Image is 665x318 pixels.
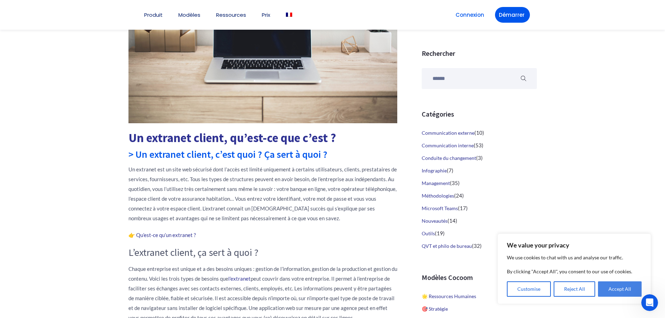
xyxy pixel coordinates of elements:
[554,281,596,297] button: Reject All
[422,190,537,202] li: (24)
[422,227,537,240] li: (19)
[422,306,448,312] a: 🎯 Stratégie
[128,132,397,144] h1: Un extranet client, qu’est-ce que c’est ?
[216,12,246,17] a: Ressources
[128,164,397,223] p: Un extranet est un site web sécurisé dont l’accès est limité uniquement à certains utilisateurs, ...
[422,215,537,227] li: (14)
[422,193,454,199] a: Méthodologies
[495,7,530,23] a: Démarrer
[422,205,458,211] a: Microsoft Teams
[228,275,251,282] a: l’extranet
[422,110,537,118] h3: Catégories
[422,218,448,224] a: Nouveautés
[286,13,292,17] img: Français
[144,12,163,17] a: Produit
[422,180,450,186] a: Management
[422,240,537,252] li: (32)
[422,49,537,58] h3: Rechercher
[422,139,537,152] li: (53)
[422,273,537,282] h3: Modèles Cocoom
[422,142,474,148] a: Communication interne
[507,241,642,249] p: We value your privacy
[507,253,642,262] p: We use cookies to chat with us and analyse our traffic.
[422,164,537,177] li: (7)
[641,294,658,311] iframe: Intercom live chat
[422,243,472,249] a: QVT et philo de bureau
[507,281,551,297] button: Customise
[422,155,476,161] a: Conduite du changement
[262,12,270,17] a: Prix
[422,293,476,299] a: 🌟 Ressources Humaines
[422,130,474,136] a: Communication externe
[507,267,642,276] p: By clicking "Accept All", you consent to our use of cookies.
[422,230,435,236] a: Outils
[422,168,447,173] a: Infographie
[178,12,200,17] a: Modèles
[422,152,537,164] li: (3)
[128,232,196,238] a: 👉 Qu’est-ce qu’un extranet ?
[422,177,537,190] li: (35)
[598,281,642,297] button: Accept All
[128,247,397,259] h3: L’extranet client, ça sert à quoi ?
[128,149,397,159] h2: > Un extranet client, c’est quoi ? Ça sert à quoi ?
[452,7,488,23] a: Connexion
[422,127,537,139] li: (10)
[422,202,537,215] li: (17)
